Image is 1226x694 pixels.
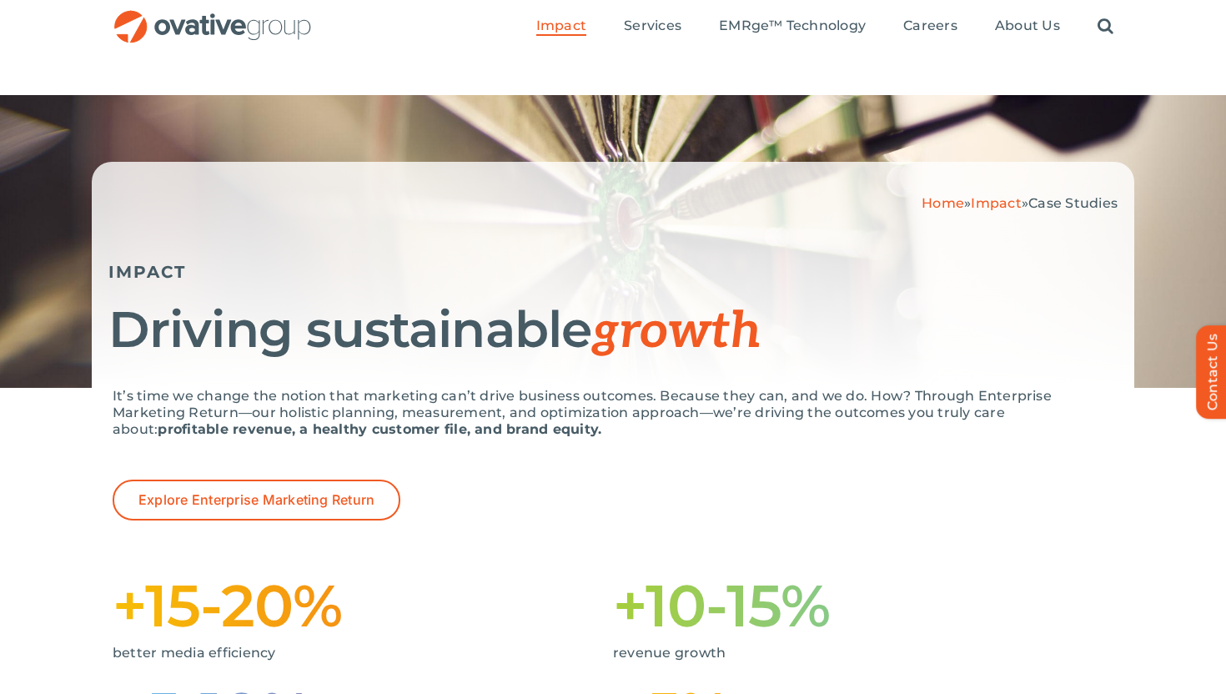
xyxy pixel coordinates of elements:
[903,18,957,34] span: Careers
[113,645,588,661] p: better media efficiency
[138,492,374,508] span: Explore Enterprise Marketing Return
[995,18,1060,34] span: About Us
[108,262,1118,282] h5: IMPACT
[719,18,866,36] a: EMRge™ Technology
[922,195,964,211] a: Home
[613,645,1088,661] p: revenue growth
[624,18,681,36] a: Services
[971,195,1021,211] a: Impact
[922,195,1118,211] span: » »
[113,480,400,520] a: Explore Enterprise Marketing Return
[995,18,1060,36] a: About Us
[613,579,1113,632] h1: +10-15%
[113,579,613,632] h1: +15-20%
[1028,195,1118,211] span: Case Studies
[903,18,957,36] a: Careers
[1098,18,1113,36] a: Search
[158,421,601,437] strong: profitable revenue, a healthy customer file, and brand equity.
[536,18,586,36] a: Impact
[624,18,681,34] span: Services
[719,18,866,34] span: EMRge™ Technology
[536,18,586,34] span: Impact
[113,8,313,24] a: OG_Full_horizontal_RGB
[591,302,761,362] span: growth
[108,303,1118,359] h1: Driving sustainable
[113,388,1113,438] p: It’s time we change the notion that marketing can’t drive business outcomes. Because they can, an...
